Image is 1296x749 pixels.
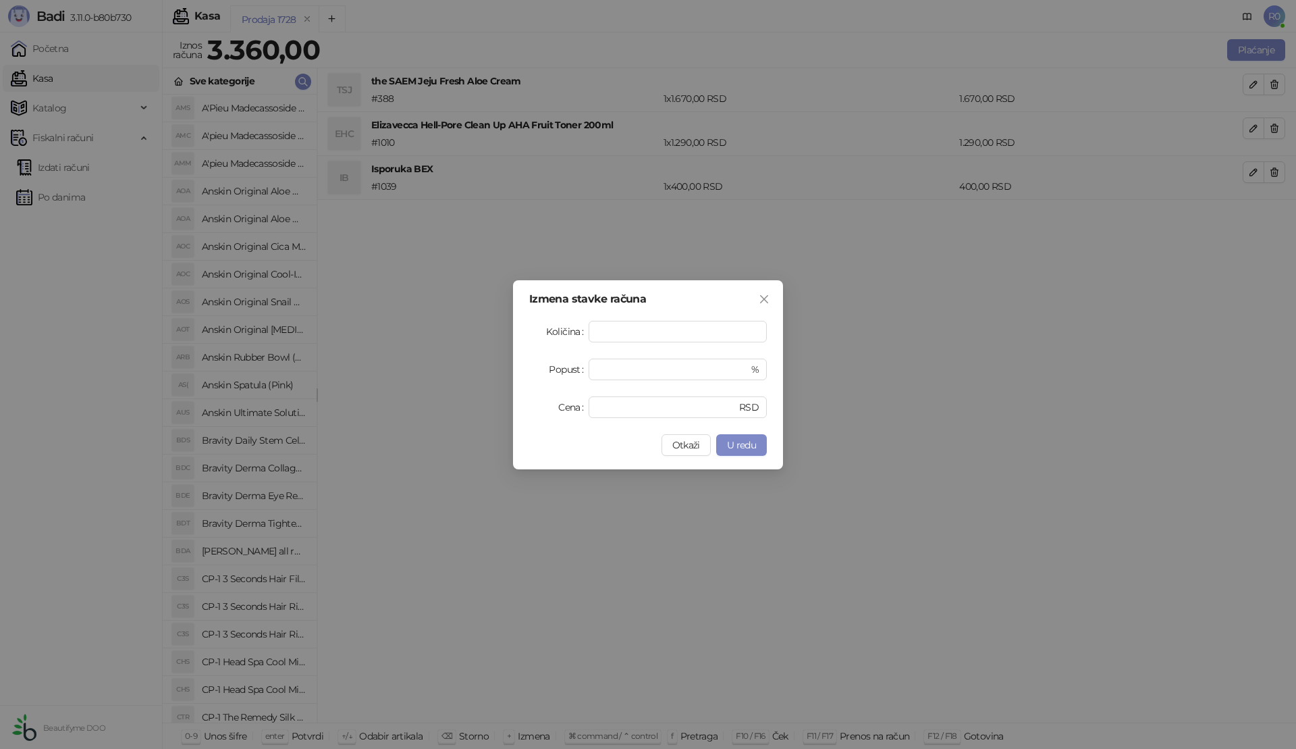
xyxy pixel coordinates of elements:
[597,397,736,417] input: Cena
[546,321,589,342] label: Količina
[753,288,775,310] button: Close
[597,359,749,380] input: Popust
[661,434,711,456] button: Otkaži
[558,396,589,418] label: Cena
[716,434,767,456] button: U redu
[549,359,589,380] label: Popust
[759,294,769,305] span: close
[753,294,775,305] span: Zatvori
[529,294,767,305] div: Izmena stavke računa
[727,439,756,451] span: U redu
[589,321,766,342] input: Količina
[672,439,700,451] span: Otkaži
